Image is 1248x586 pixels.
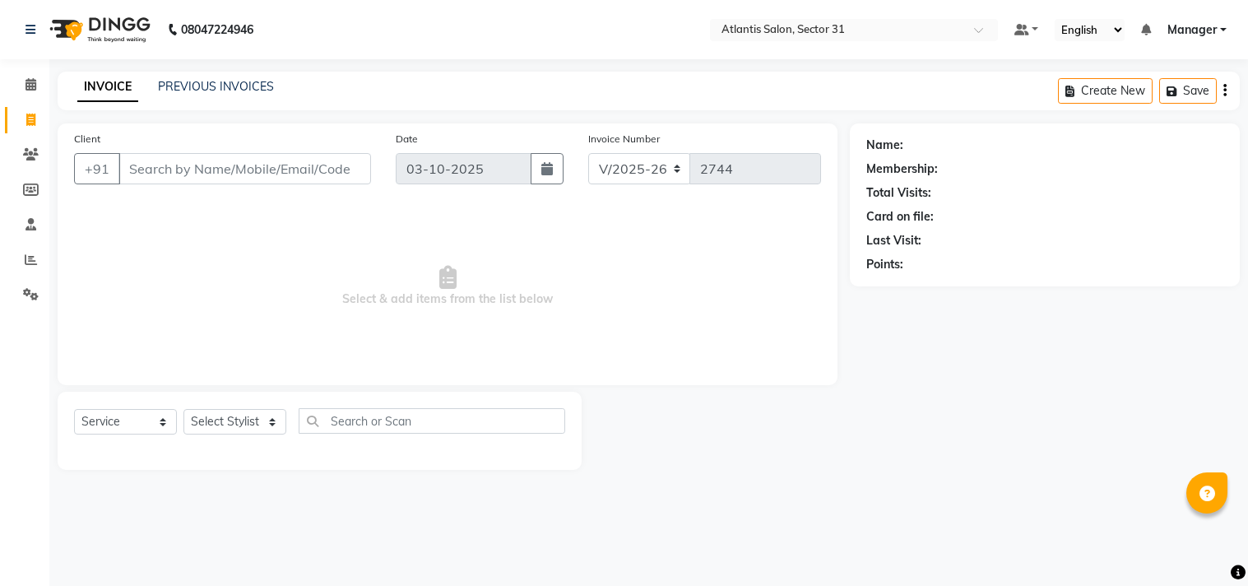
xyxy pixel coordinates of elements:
[866,184,931,202] div: Total Visits:
[77,72,138,102] a: INVOICE
[181,7,253,53] b: 08047224946
[1159,78,1217,104] button: Save
[866,137,903,154] div: Name:
[74,204,821,369] span: Select & add items from the list below
[396,132,418,146] label: Date
[588,132,660,146] label: Invoice Number
[118,153,371,184] input: Search by Name/Mobile/Email/Code
[866,160,938,178] div: Membership:
[1179,520,1232,570] iframe: chat widget
[74,153,120,184] button: +91
[74,132,100,146] label: Client
[866,232,921,249] div: Last Visit:
[42,7,155,53] img: logo
[299,408,565,434] input: Search or Scan
[866,208,934,226] div: Card on file:
[866,256,903,273] div: Points:
[1058,78,1153,104] button: Create New
[1167,21,1217,39] span: Manager
[158,79,274,94] a: PREVIOUS INVOICES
